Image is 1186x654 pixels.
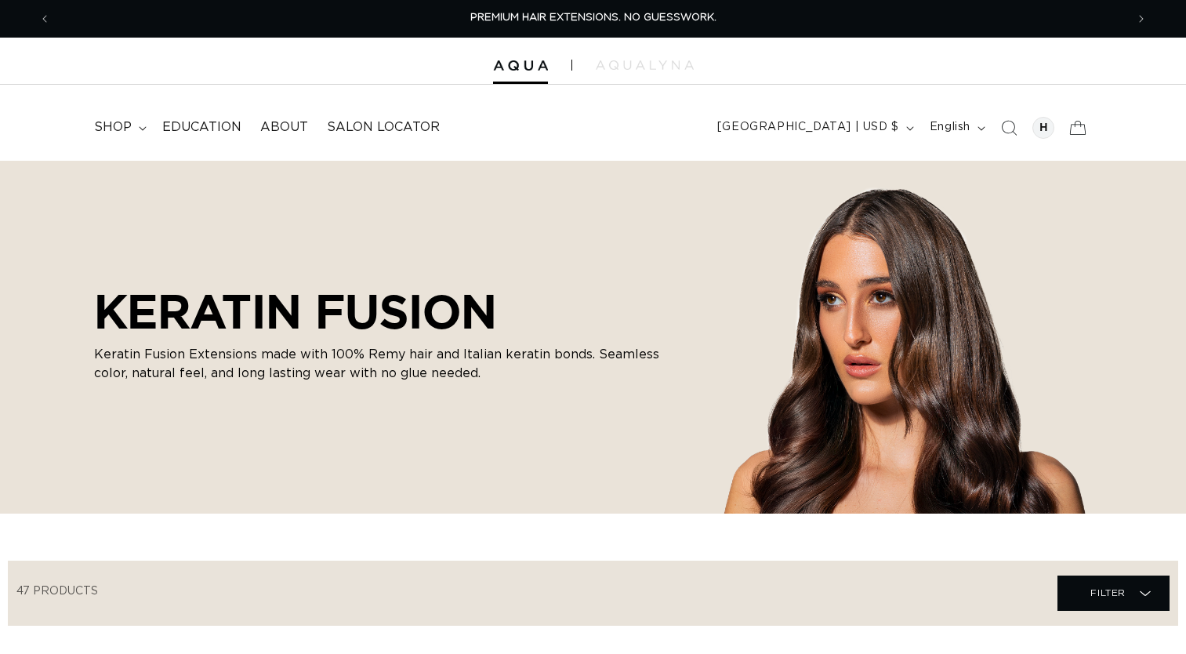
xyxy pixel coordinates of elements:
[94,119,132,136] span: shop
[162,119,241,136] span: Education
[317,110,449,145] a: Salon Locator
[94,345,690,383] p: Keratin Fusion Extensions made with 100% Remy hair and Italian keratin bonds. Seamless color, nat...
[251,110,317,145] a: About
[470,13,716,23] span: PREMIUM HAIR EXTENSIONS. NO GUESSWORK.
[708,113,920,143] button: [GEOGRAPHIC_DATA] | USD $
[85,110,153,145] summary: shop
[717,119,899,136] span: [GEOGRAPHIC_DATA] | USD $
[493,60,548,71] img: Aqua Hair Extensions
[153,110,251,145] a: Education
[327,119,440,136] span: Salon Locator
[27,4,62,34] button: Previous announcement
[16,586,98,597] span: 47 products
[1090,578,1126,608] span: Filter
[1124,4,1159,34] button: Next announcement
[930,119,970,136] span: English
[94,284,690,339] h2: KERATIN FUSION
[1057,576,1170,611] summary: Filter
[920,113,992,143] button: English
[260,119,308,136] span: About
[596,60,694,70] img: aqualyna.com
[992,111,1026,145] summary: Search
